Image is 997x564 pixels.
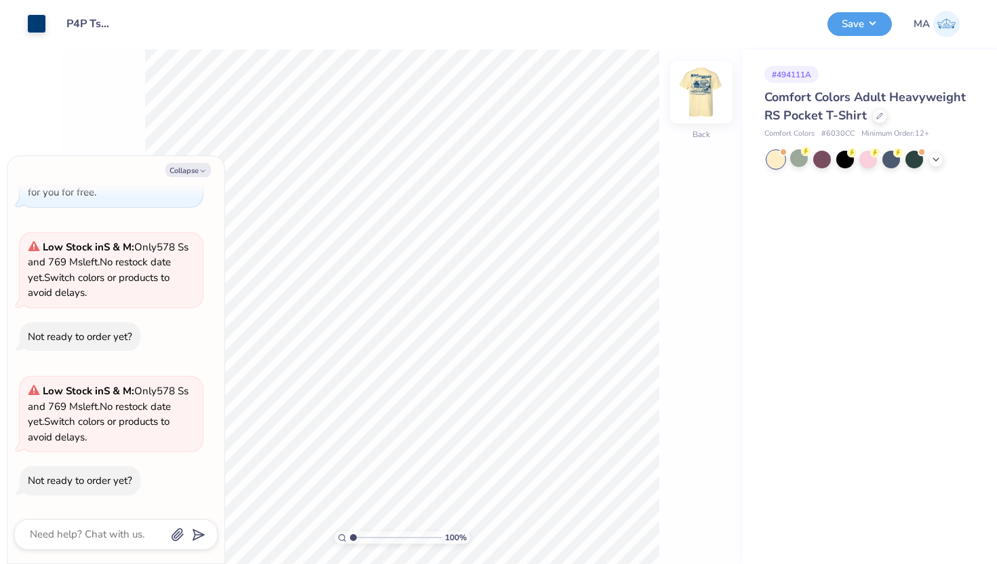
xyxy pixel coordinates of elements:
div: # 494111A [764,66,819,83]
div: Back [692,128,710,140]
a: MA [914,11,960,37]
div: Not ready to order yet? [28,330,132,343]
strong: Low Stock in S & M : [43,384,134,398]
span: Only 578 Ss and 769 Ms left. Switch colors or products to avoid delays. [28,240,189,300]
span: Comfort Colors Adult Heavyweight RS Pocket T-Shirt [764,89,966,124]
button: Collapse [165,163,211,177]
span: 100 % [445,531,467,544]
span: Comfort Colors [764,128,815,140]
span: Only 578 Ss and 769 Ms left. Switch colors or products to avoid delays. [28,384,189,444]
strong: Low Stock in S & M : [43,240,134,254]
img: Back [674,65,728,119]
div: Not ready to order yet? [28,474,132,487]
button: Save [827,12,892,36]
span: # 6030CC [821,128,855,140]
span: No restock date yet. [28,400,171,429]
span: No restock date yet. [28,255,171,284]
input: Untitled Design [56,10,123,37]
span: Minimum Order: 12 + [861,128,929,140]
span: MA [914,16,930,32]
img: Mahitha Anumola [933,11,960,37]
